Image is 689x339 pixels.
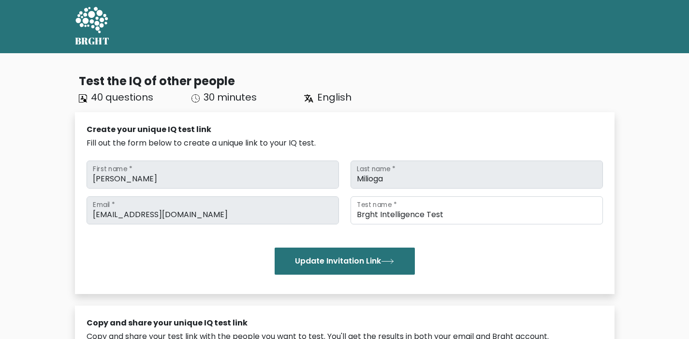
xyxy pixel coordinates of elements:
[87,124,603,135] div: Create your unique IQ test link
[87,137,603,149] div: Fill out the form below to create a unique link to your IQ test.
[79,73,615,90] div: Test the IQ of other people
[87,161,339,189] input: First name
[87,196,339,224] input: Email
[317,90,352,104] span: English
[87,317,603,329] div: Copy and share your unique IQ test link
[275,248,415,275] button: Update Invitation Link
[351,196,603,224] input: Test name
[75,4,110,49] a: BRGHT
[91,90,153,104] span: 40 questions
[204,90,257,104] span: 30 minutes
[75,35,110,47] h5: BRGHT
[351,161,603,189] input: Last name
